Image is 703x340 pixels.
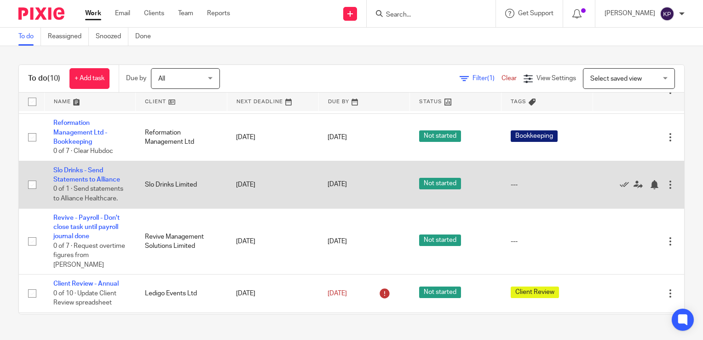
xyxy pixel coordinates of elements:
[178,9,193,18] a: Team
[518,10,553,17] span: Get Support
[227,208,318,275] td: [DATE]
[207,9,230,18] a: Reports
[53,120,107,145] a: Reformation Management Ltd - Bookkeeping
[126,74,146,83] p: Due by
[53,281,119,287] a: Client Review - Annual
[69,68,109,89] a: + Add task
[18,28,41,46] a: To do
[419,287,461,298] span: Not started
[144,9,164,18] a: Clients
[605,9,655,18] p: [PERSON_NAME]
[227,275,318,312] td: [DATE]
[419,178,461,189] span: Not started
[328,182,347,188] span: [DATE]
[419,234,461,246] span: Not started
[328,290,347,297] span: [DATE]
[115,9,130,18] a: Email
[47,75,60,82] span: (10)
[48,28,89,46] a: Reassigned
[511,130,558,142] span: Bookkeeping
[511,99,526,104] span: Tags
[18,7,64,20] img: Pixie
[511,287,559,298] span: Client Review
[96,28,128,46] a: Snoozed
[328,134,347,141] span: [DATE]
[487,75,495,82] span: (1)
[158,76,165,82] span: All
[511,180,584,189] div: ---
[536,75,576,82] span: View Settings
[620,180,634,189] a: Mark as done
[501,75,517,82] a: Clear
[227,114,318,161] td: [DATE]
[53,215,120,240] a: Revive - Payroll - Don't close task until payroll journal done
[136,208,227,275] td: Revive Management Solutions Limited
[136,161,227,208] td: Slo Drinks Limited
[590,76,642,82] span: Select saved view
[385,11,468,19] input: Search
[53,167,120,183] a: Slo Drinks - Send Statements to Alliance
[511,237,584,246] div: ---
[53,186,123,202] span: 0 of 1 · Send statements to Alliance Healthcare.
[53,148,113,155] span: 0 of 7 · Clear Hubdoc
[136,114,227,161] td: Reformation Management Ltd
[660,6,674,21] img: svg%3E
[227,161,318,208] td: [DATE]
[136,275,227,312] td: Ledigo Events Ltd
[53,243,125,268] span: 0 of 7 · Request overtime figures from [PERSON_NAME]
[85,9,101,18] a: Work
[28,74,60,83] h1: To do
[473,75,501,82] span: Filter
[328,238,347,245] span: [DATE]
[419,130,461,142] span: Not started
[53,290,116,306] span: 0 of 10 · Update Client Review spreadsheet
[135,28,158,46] a: Done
